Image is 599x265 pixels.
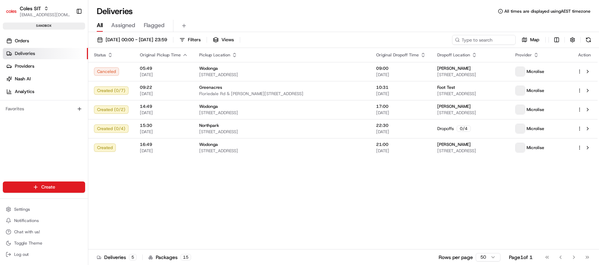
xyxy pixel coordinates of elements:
[437,148,504,154] span: [STREET_ADDRESS]
[376,123,426,128] span: 22:30
[15,88,34,95] span: Analytics
[577,52,592,58] div: Action
[504,8,591,14] span: All times are displayed using AEST timezone
[376,129,426,135] span: [DATE]
[140,123,188,128] span: 15:30
[140,104,188,109] span: 14:49
[199,72,365,78] span: [STREET_ADDRESS]
[518,35,542,45] button: Map
[376,148,426,154] span: [DATE]
[376,52,419,58] span: Original Dropoff Time
[14,252,29,257] span: Log out
[437,91,504,97] span: [STREET_ADDRESS]
[140,129,188,135] span: [DATE]
[140,72,188,78] span: [DATE]
[140,52,181,58] span: Original Pickup Time
[20,12,70,18] button: [EMAIL_ADDRESS][DOMAIN_NAME]
[97,6,133,17] h1: Deliveries
[530,37,539,43] span: Map
[14,207,30,212] span: Settings
[210,35,237,45] button: Views
[199,110,365,116] span: [STREET_ADDRESS]
[140,66,188,71] span: 05:49
[140,148,188,154] span: [DATE]
[94,52,106,58] span: Status
[199,129,365,135] span: [STREET_ADDRESS]
[527,145,544,150] span: Microlise
[437,66,471,71] span: [PERSON_NAME]
[97,21,103,30] span: All
[376,104,426,109] span: 17:00
[527,126,544,131] span: Microlise
[140,110,188,116] span: [DATE]
[437,52,470,58] span: Dropoff Location
[3,216,85,226] button: Notifications
[176,35,204,45] button: Filters
[3,3,73,20] button: Coles SITColes SIT[EMAIL_ADDRESS][DOMAIN_NAME]
[437,142,471,147] span: [PERSON_NAME]
[509,254,533,261] div: Page 1 of 1
[14,240,42,246] span: Toggle Theme
[437,72,504,78] span: [STREET_ADDRESS]
[15,63,34,69] span: Providers
[221,37,234,43] span: Views
[3,227,85,237] button: Chat with us!
[15,76,31,82] span: Nash AI
[140,142,188,147] span: 16:49
[3,35,88,47] a: Orders
[14,218,39,223] span: Notifications
[437,110,504,116] span: [STREET_ADDRESS]
[437,126,454,131] span: Dropoffs
[94,35,170,45] button: [DATE] 00:00 - [DATE] 23:59
[437,85,455,90] span: Foot Test
[199,85,222,90] span: Greenacres
[15,38,29,44] span: Orders
[111,21,135,30] span: Assigned
[144,21,165,30] span: Flagged
[199,104,218,109] span: Wodonga
[515,52,532,58] span: Provider
[437,104,471,109] span: [PERSON_NAME]
[6,6,17,17] img: Coles SIT
[3,23,85,30] div: sandbox
[199,148,365,154] span: [STREET_ADDRESS]
[583,35,593,45] button: Refresh
[20,5,41,12] button: Coles SIT
[376,142,426,147] span: 21:00
[376,85,426,90] span: 10:31
[439,254,473,261] p: Rows per page
[148,254,191,261] div: Packages
[457,125,471,132] div: 0 / 4
[140,91,188,97] span: [DATE]
[3,73,88,85] a: Nash AI
[452,35,516,45] input: Type to search
[15,50,35,57] span: Deliveries
[140,85,188,90] span: 09:22
[106,37,167,43] span: [DATE] 00:00 - [DATE] 23:59
[376,72,426,78] span: [DATE]
[129,254,137,260] div: 5
[3,48,88,59] a: Deliveries
[376,66,426,71] span: 09:00
[3,86,88,97] a: Analytics
[188,37,201,43] span: Filters
[199,142,218,147] span: Wodonga
[3,103,85,115] div: Favorites
[41,184,55,190] span: Create
[3,61,88,72] a: Providers
[3,249,85,259] button: Log out
[376,91,426,97] span: [DATE]
[199,123,219,128] span: Northpark
[527,69,544,74] span: Microlise
[180,254,191,260] div: 15
[199,52,230,58] span: Pickup Location
[97,254,137,261] div: Deliveries
[14,229,40,235] span: Chat with us!
[527,107,544,112] span: Microlise
[199,66,218,71] span: Wodonga
[3,204,85,214] button: Settings
[199,91,365,97] span: Floriedale Rd & [PERSON_NAME][STREET_ADDRESS]
[376,110,426,116] span: [DATE]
